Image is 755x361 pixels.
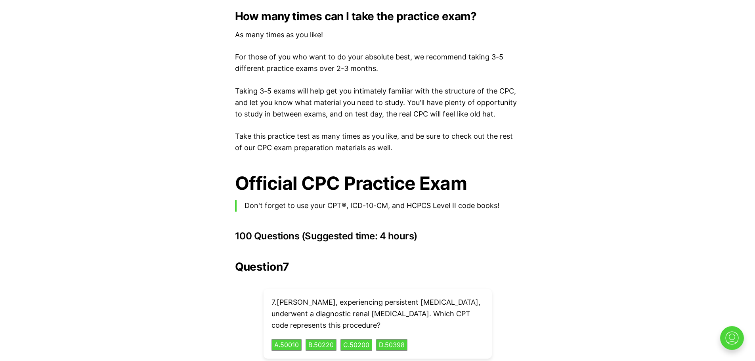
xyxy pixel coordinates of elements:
h3: 100 Questions (Suggested time: 4 hours) [235,231,520,242]
blockquote: Don't forget to use your CPT®, ICD-10-CM, and HCPCS Level II code books! [235,200,520,212]
p: As many times as you like! [235,29,520,41]
p: For those of you who want to do your absolute best, we recommend taking 3-5 different practice ex... [235,52,520,74]
button: C.50200 [340,339,372,351]
button: A.50010 [271,339,302,351]
p: 7 . [PERSON_NAME], experiencing persistent [MEDICAL_DATA], underwent a diagnostic renal [MEDICAL_... [271,297,484,331]
iframe: portal-trigger [713,322,755,361]
p: Taking 3-5 exams will help get you intimately familiar with the structure of the CPC, and let you... [235,86,520,120]
h2: Question 7 [235,260,520,273]
h2: How many times can I take the practice exam? [235,10,520,23]
p: Take this practice test as many times as you like, and be sure to check out the rest of our CPC e... [235,131,520,154]
h1: Official CPC Practice Exam [235,173,520,194]
button: D.50398 [376,339,407,351]
button: B.50220 [306,339,336,351]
